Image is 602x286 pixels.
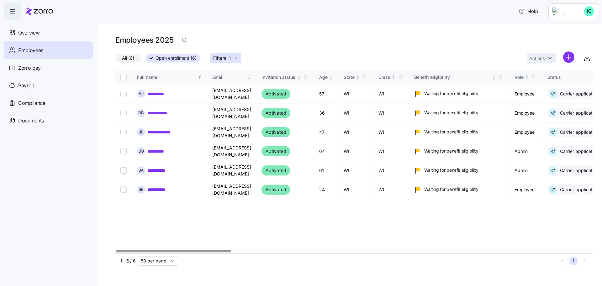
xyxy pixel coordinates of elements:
span: A J [139,92,144,96]
span: B B [138,111,144,115]
td: WI [373,142,409,161]
button: Previous page [559,257,567,265]
input: Select all records [120,74,127,80]
td: WI [339,84,373,104]
th: AgeNot sorted [314,70,339,84]
td: Admin [510,142,542,161]
button: Help [514,5,543,18]
div: Not sorted [247,75,251,79]
span: Activated [266,109,286,117]
th: Invitation statusNot sorted [256,70,314,84]
div: Not sorted [297,75,301,79]
button: Actions [527,53,556,63]
td: WI [373,180,409,199]
td: Employee [510,123,542,142]
a: Zorro pay [4,59,93,77]
span: Waiting for benefit eligibility [424,186,478,192]
span: Actions [529,56,545,61]
div: State [344,74,355,81]
td: Employee [510,104,542,123]
td: WI [339,104,373,123]
img: 4b8e4801d554be10763704beea63fd77 [584,6,594,16]
th: EmailNot sorted [207,70,256,84]
a: Payroll [4,77,93,94]
div: Not sorted [391,75,396,79]
td: WI [339,180,373,199]
td: Employee [510,180,542,199]
h1: Employees 2025 [115,35,173,45]
span: Activated [266,90,286,98]
svg: add icon [563,51,574,63]
td: [EMAIL_ADDRESS][DOMAIN_NAME] [207,123,256,142]
span: Employees [18,46,43,54]
span: Waiting for benefit eligibility [424,167,478,173]
img: Employer logo [552,8,575,15]
a: Overview [4,24,93,41]
td: 24 [314,180,339,199]
span: S E [139,187,144,192]
td: [EMAIL_ADDRESS][DOMAIN_NAME] [207,161,256,180]
td: [EMAIL_ADDRESS][DOMAIN_NAME] [207,84,256,104]
div: Status [547,74,599,81]
td: WI [339,123,373,142]
input: Select record 2 [120,110,127,116]
span: J L [139,130,143,134]
th: ClassNot sorted [373,70,409,84]
div: Age [319,74,328,81]
input: Select record 3 [120,129,127,135]
td: WI [373,123,409,142]
button: Filters: 1 [210,53,241,63]
td: Employee [510,84,542,104]
td: [EMAIL_ADDRESS][DOMAIN_NAME] [207,142,256,161]
td: WI [373,84,409,104]
div: Role [515,74,524,81]
div: Invitation status [261,74,295,81]
span: J Q [139,149,144,153]
div: Not sorted [525,75,529,79]
td: WI [339,161,373,180]
td: 64 [314,142,339,161]
th: RoleNot sorted [510,70,542,84]
span: Activated [266,128,286,136]
span: Help [519,8,538,15]
button: Next page [580,257,588,265]
span: Documents [18,117,44,125]
input: Select record 4 [120,148,127,154]
div: Not sorted [492,75,496,79]
td: WI [373,161,409,180]
span: 1 - 6 / 6 [120,258,135,264]
span: Compliance [18,99,45,107]
span: All (6) [122,54,134,62]
span: J A [139,168,144,172]
td: [EMAIL_ADDRESS][DOMAIN_NAME] [207,104,256,123]
span: Overview [18,29,40,37]
a: Employees [4,41,93,59]
a: Compliance [4,94,93,112]
th: Full nameSorted ascending [132,70,207,84]
span: Filters: 1 [213,55,231,61]
input: Select record 5 [120,167,127,174]
span: Activated [266,148,286,155]
span: Activated [266,167,286,174]
div: Full name [137,74,197,81]
td: [EMAIL_ADDRESS][DOMAIN_NAME] [207,180,256,199]
span: Zorro pay [18,64,41,72]
td: WI [339,142,373,161]
span: Activated [266,186,286,193]
td: 36 [314,104,339,123]
div: Not sorted [356,75,360,79]
a: Documents [4,112,93,129]
td: Admin [510,161,542,180]
span: Waiting for benefit eligibility [424,90,478,97]
div: Benefit eligibility [414,74,491,81]
span: Payroll [18,82,34,89]
td: 61 [314,161,339,180]
td: 47 [314,123,339,142]
th: Benefit eligibilityNot sorted [409,70,510,84]
span: Open enrollment (6) [156,54,197,62]
td: 57 [314,84,339,104]
div: Sorted ascending [198,75,202,79]
span: Waiting for benefit eligibility [424,148,478,154]
input: Select record 1 [120,91,127,97]
input: Select record 6 [120,186,127,193]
